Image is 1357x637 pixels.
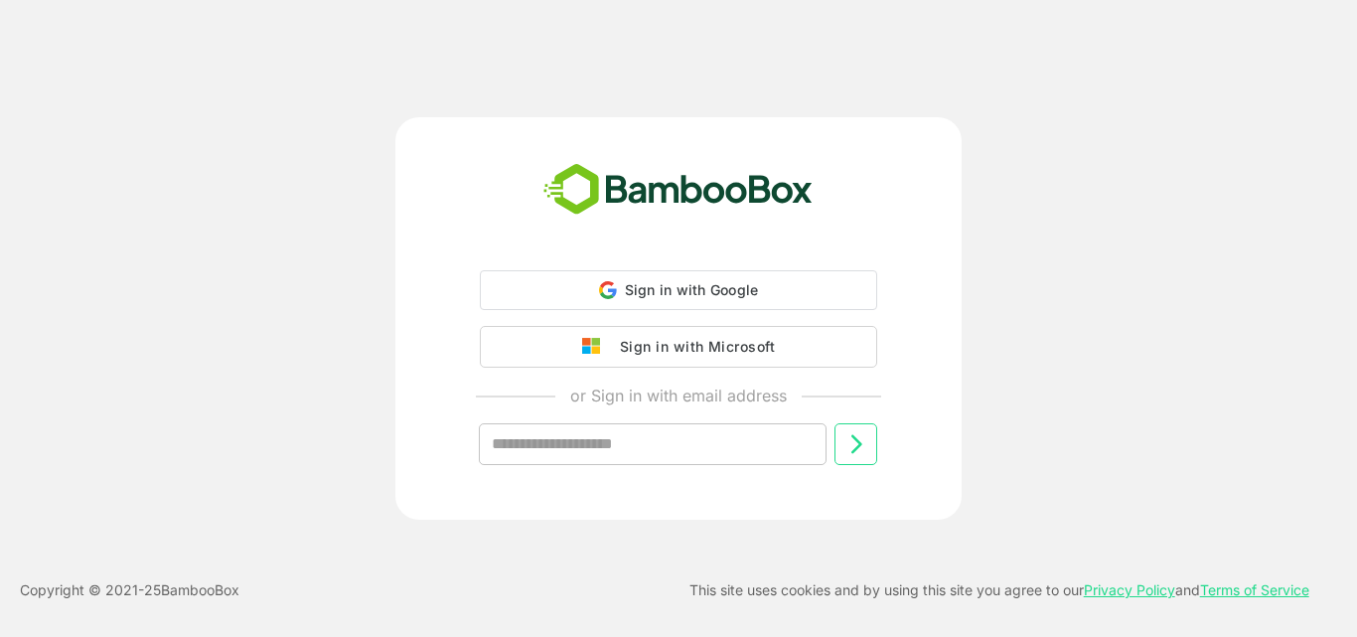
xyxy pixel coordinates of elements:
span: Sign in with Google [625,281,759,298]
div: Sign in with Google [480,270,877,310]
img: bamboobox [532,157,824,223]
button: Sign in with Microsoft [480,326,877,368]
a: Terms of Service [1200,581,1309,598]
p: Copyright © 2021- 25 BambooBox [20,578,239,602]
a: Privacy Policy [1084,581,1175,598]
div: Sign in with Microsoft [610,334,775,360]
p: or Sign in with email address [570,384,787,407]
img: google [582,338,610,356]
p: This site uses cookies and by using this site you agree to our and [689,578,1309,602]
